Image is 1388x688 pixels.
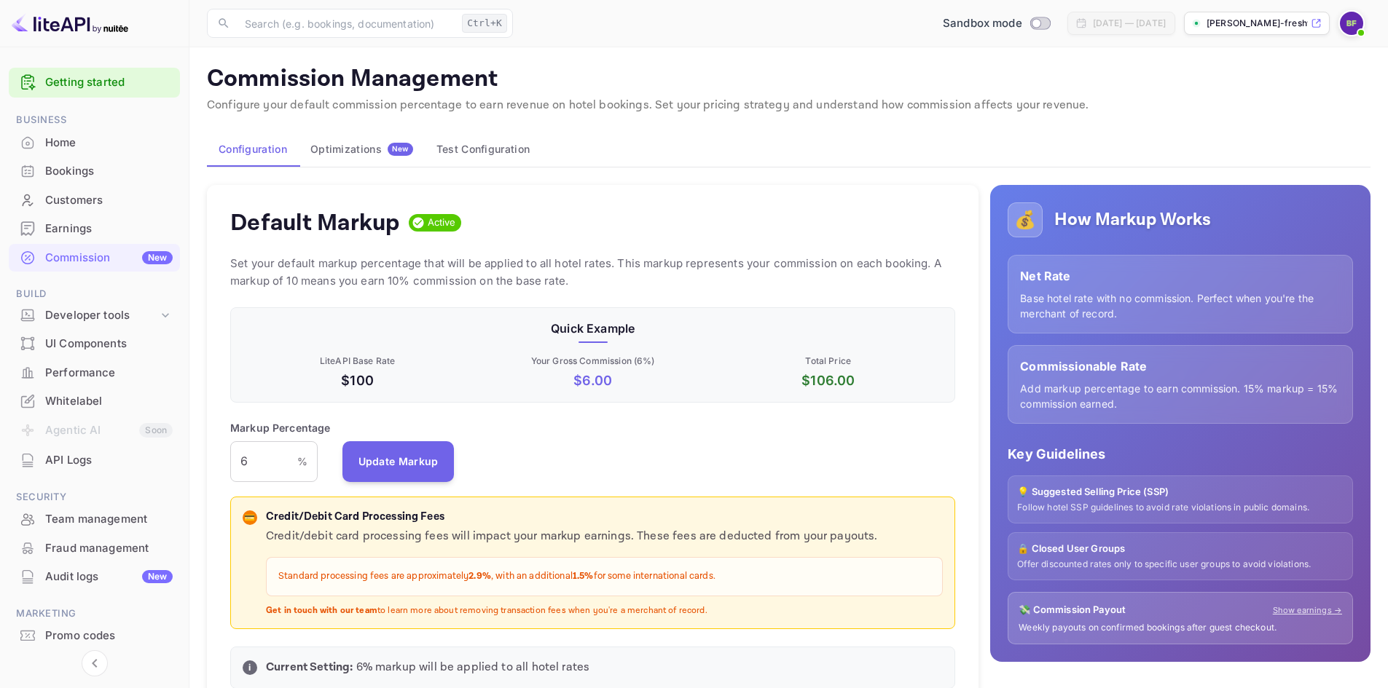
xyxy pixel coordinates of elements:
[462,14,507,33] div: Ctrl+K
[236,9,456,38] input: Search (e.g. bookings, documentation)
[1340,12,1363,35] img: Bruce Freshwater
[45,569,173,585] div: Audit logs
[9,215,180,242] a: Earnings
[1019,603,1126,617] p: 💸 Commission Payout
[243,371,472,390] p: $100
[207,97,1371,114] p: Configure your default commission percentage to earn revenue on hotel bookings. Set your pricing ...
[1017,485,1344,499] p: 💡 Suggested Selling Price (SSP)
[9,489,180,505] span: Security
[45,192,173,209] div: Customers
[9,505,180,532] a: Team management
[243,320,943,337] p: Quick Example
[1019,622,1342,634] p: Weekly payouts on confirmed bookings after guest checkout.
[45,221,173,237] div: Earnings
[45,250,173,266] div: Commission
[45,163,173,180] div: Bookings
[9,446,180,473] a: API Logs
[9,534,180,561] a: Fraud management
[297,454,307,469] p: %
[1014,207,1036,233] p: 💰
[9,330,180,358] div: UI Components
[9,387,180,414] a: Whitelabel
[9,68,180,98] div: Getting started
[468,570,491,582] strong: 2.9%
[9,534,180,563] div: Fraud management
[9,186,180,213] a: Customers
[9,330,180,357] a: UI Components
[9,563,180,591] div: Audit logsNew
[478,355,707,368] p: Your Gross Commission ( 6 %)
[1020,357,1341,375] p: Commissionable Rate
[230,208,400,237] h4: Default Markup
[45,393,173,410] div: Whitelabel
[12,12,128,35] img: LiteAPI logo
[243,355,472,368] p: LiteAPI Base Rate
[1273,604,1342,617] a: Show earnings →
[9,563,180,590] a: Audit logsNew
[266,528,943,545] p: Credit/debit card processing fees will impact your markup earnings. These fees are deducted from ...
[1017,502,1344,514] p: Follow hotel SSP guidelines to avoid rate violations in public domains.
[45,365,173,381] div: Performance
[248,661,251,674] p: i
[266,605,377,616] strong: Get in touch with our team
[9,303,180,328] div: Developer tools
[45,540,173,557] div: Fraud management
[9,606,180,622] span: Marketing
[9,244,180,271] a: CommissionNew
[45,74,173,91] a: Getting started
[45,511,173,528] div: Team management
[1054,208,1211,232] h5: How Markup Works
[9,387,180,416] div: Whitelabel
[244,511,255,524] p: 💳
[230,441,297,482] input: 0
[9,622,180,650] div: Promo codes
[310,143,413,156] div: Optimizations
[1020,290,1341,321] p: Base hotel rate with no commission. Perfect when you're the merchant of record.
[9,215,180,243] div: Earnings
[1020,381,1341,411] p: Add markup percentage to earn commission. 15% markup = 15% commission earned.
[478,371,707,390] p: $ 6.00
[266,660,353,675] strong: Current Setting:
[937,15,1056,32] div: Switch to Production mode
[9,112,180,128] span: Business
[1017,542,1344,556] p: 🔒 Closed User Groups
[45,452,173,469] div: API Logs
[9,129,180,156] a: Home
[9,359,180,386] a: Performance
[207,132,299,167] button: Configuration
[45,336,173,352] div: UI Components
[9,359,180,387] div: Performance
[713,371,943,390] p: $ 106.00
[9,157,180,184] a: Bookings
[142,570,173,583] div: New
[422,216,462,230] span: Active
[45,628,173,644] div: Promo codes
[9,186,180,215] div: Customers
[9,157,180,186] div: Bookings
[9,286,180,302] span: Build
[943,15,1022,32] span: Sandbox mode
[425,132,541,167] button: Test Configuration
[207,65,1371,94] p: Commission Management
[82,650,108,676] button: Collapse navigation
[342,441,455,482] button: Update Markup
[388,144,413,154] span: New
[266,659,943,676] p: 6 % markup will be applied to all hotel rates
[230,420,331,435] p: Markup Percentage
[278,569,930,584] p: Standard processing fees are approximately , with an additional for some international cards.
[9,622,180,649] a: Promo codes
[45,135,173,151] div: Home
[230,255,955,290] p: Set your default markup percentage that will be applied to all hotel rates. This markup represent...
[1093,17,1166,30] div: [DATE] — [DATE]
[9,244,180,272] div: CommissionNew
[9,505,180,534] div: Team management
[142,251,173,264] div: New
[1008,444,1353,464] p: Key Guidelines
[1207,17,1308,30] p: [PERSON_NAME]-freshwater-ttbzt...
[713,355,943,368] p: Total Price
[266,509,943,526] p: Credit/Debit Card Processing Fees
[573,570,594,582] strong: 1.5%
[266,605,943,617] p: to learn more about removing transaction fees when you're a merchant of record.
[1020,267,1341,285] p: Net Rate
[45,307,158,324] div: Developer tools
